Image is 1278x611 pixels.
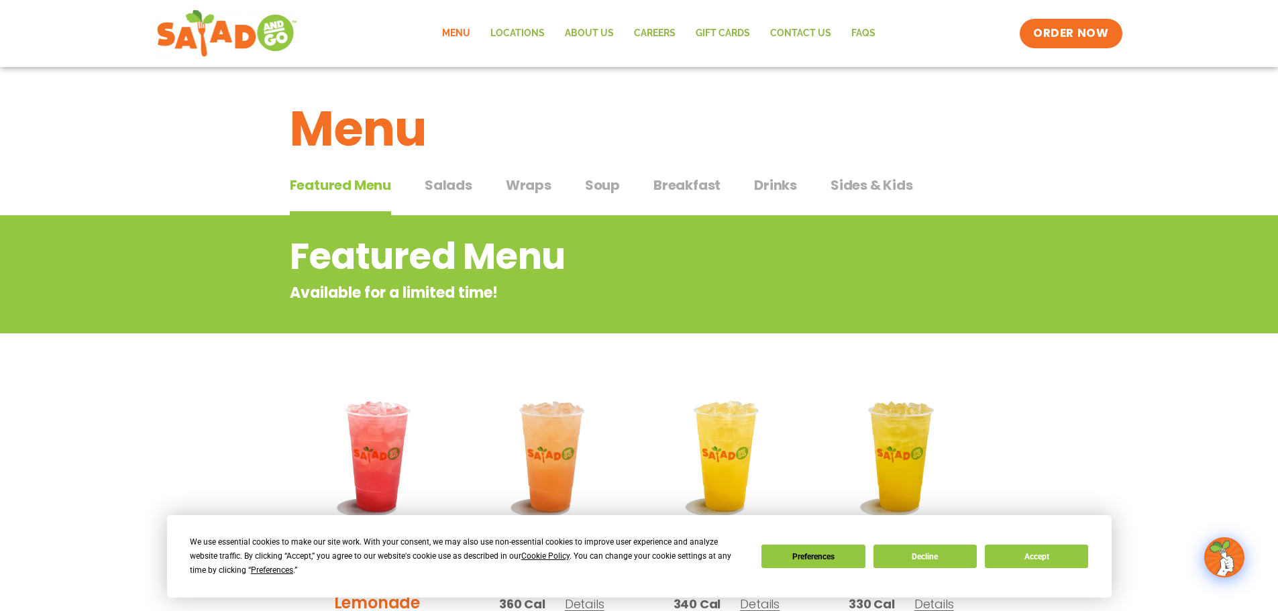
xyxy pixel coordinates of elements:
a: About Us [555,18,624,49]
nav: Menu [432,18,886,49]
span: Drinks [754,175,797,195]
a: ORDER NOW [1020,19,1122,48]
div: We use essential cookies to make our site work. With your consent, we may also use non-essential ... [190,535,745,577]
span: Soup [585,175,620,195]
div: Cookie Consent Prompt [167,515,1112,598]
button: Accept [985,545,1088,568]
a: FAQs [841,18,886,49]
span: Breakfast [653,175,721,195]
a: Careers [624,18,686,49]
button: Decline [873,545,977,568]
a: Locations [480,18,555,49]
div: Tabbed content [290,170,989,216]
img: Product photo for Blackberry Bramble Lemonade [300,379,455,534]
span: Featured Menu [290,175,391,195]
h2: Featured Menu [290,229,881,284]
h1: Menu [290,93,989,165]
span: Wraps [506,175,551,195]
span: Sides & Kids [831,175,913,195]
span: ORDER NOW [1033,25,1108,42]
span: Cookie Policy [521,551,570,561]
a: Menu [432,18,480,49]
img: Product photo for Sunkissed Yuzu Lemonade [649,379,804,534]
span: Salads [425,175,472,195]
img: new-SAG-logo-768×292 [156,7,298,60]
button: Preferences [761,545,865,568]
span: Preferences [251,565,293,575]
img: Product photo for Mango Grove Lemonade [824,379,979,534]
a: GIFT CARDS [686,18,760,49]
img: Product photo for Summer Stone Fruit Lemonade [474,379,629,534]
p: Available for a limited time! [290,282,881,304]
a: Contact Us [760,18,841,49]
img: wpChatIcon [1206,539,1243,576]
